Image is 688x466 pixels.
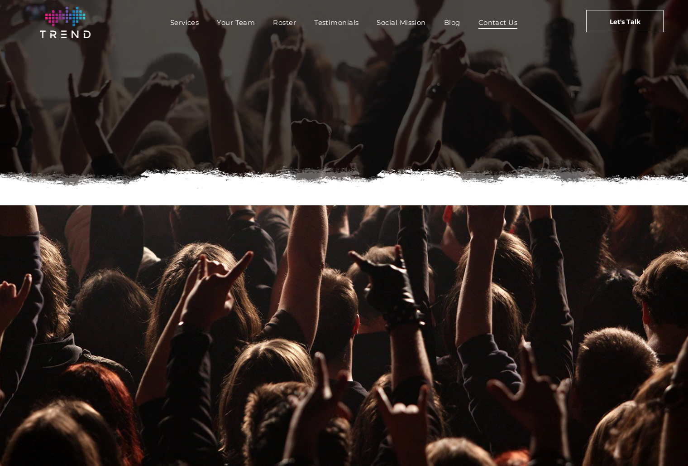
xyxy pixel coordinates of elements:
[435,16,469,29] a: Blog
[586,10,664,32] a: Let's Talk
[264,16,305,29] a: Roster
[610,10,640,33] span: Let's Talk
[208,16,264,29] a: Your Team
[161,16,208,29] a: Services
[368,16,435,29] a: Social Mission
[469,16,527,29] a: Contact Us
[305,16,368,29] a: Testimonials
[40,7,91,38] img: logo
